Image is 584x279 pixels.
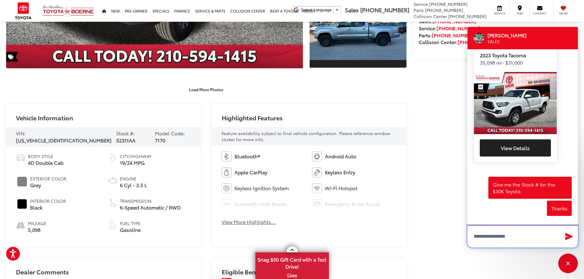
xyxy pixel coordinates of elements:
a: [PHONE_NUMBER] [458,38,501,45]
span: Android Auto [325,153,356,160]
span: Feature availability subject to final vehicle configuration. Please reference window sticker for ... [222,130,390,142]
span: Service [493,11,506,15]
span: Select Language [301,8,332,12]
button: View vehicle details [480,139,551,156]
span: 4D Double Cab [28,159,63,166]
span: Mileage [28,220,46,226]
img: Vehicle Image [474,72,557,134]
a: [PHONE_NUMBER] [432,32,475,39]
strong: Collision Center: [419,38,501,45]
a: Terms [551,224,561,229]
p: [PERSON_NAME] [487,32,527,39]
i: mileage icon [16,220,25,229]
div: Serviced by . Use is subject to [474,224,572,232]
a: Select Language​ [301,8,339,12]
span: VIN: [16,130,26,137]
img: Fuel Economy [108,153,118,163]
span: Black [30,204,66,211]
span: ▼ [335,8,339,12]
span: Collision Center [414,13,447,19]
span: #808080 [17,177,27,187]
img: Keyless Entry [312,168,322,177]
button: Send Message [563,230,576,243]
span: Special [6,52,18,62]
span: 19/24 MPG [120,159,151,166]
span: [PHONE_NUMBER] [429,1,468,7]
img: Bluetooth® [222,152,231,161]
button: Load More Photos [185,84,227,95]
span: [PHONE_NUMBER] [448,13,487,19]
strong: 2023 Toyota Tacoma [480,52,551,58]
button: View More Highlights... [222,218,276,225]
span: Saved [557,11,570,15]
span: Snag $50 Gift Card with a Test Drive! [256,253,328,272]
i: • [502,58,504,66]
span: [US_VEHICLE_IDENTIFICATION_NUMBER] [16,137,112,144]
span: Parts [414,7,424,13]
img: Vic Vaughan Toyota of Boerne [42,5,94,17]
img: Keyless Ignition System [222,183,231,193]
span: #000000 [17,199,27,209]
img: Wi-Fi Hotspot [312,183,322,193]
div: Thanks [547,201,572,216]
span: Interior Color [30,198,66,204]
h2: Highlighted Features [222,114,283,121]
a: [PHONE_NUMBER] [437,25,480,32]
div: Give me the Stock # for the $30K Toyota [488,177,572,199]
a: Gubagoo [505,224,521,229]
h2: Vehicle Information [16,114,73,121]
span: Service [414,1,428,7]
span: Stock #: [116,130,135,137]
span: Exterior Color [30,175,67,182]
span: 35,098 mi [480,59,502,66]
p: SALES [487,39,527,44]
span: [PHONE_NUMBER] [360,6,409,14]
div: Operator Image [474,33,484,43]
span: Gasoline [120,226,141,233]
span: Apple CarPlay [235,169,267,176]
span: Contact [533,11,547,15]
span: ​ [333,8,334,12]
span: 5,098 [28,226,46,233]
span: Engine [120,175,147,182]
span: 6 Cyl - 3.5 L [120,182,147,189]
span: Transmission [120,198,181,204]
div: Close [558,254,578,273]
span: Sales [345,6,359,14]
span: Model Code: [155,130,185,137]
strong: Parts: [419,32,475,39]
span: [PHONE_NUMBER] [425,7,463,13]
p: $ [480,52,551,66]
div: Operator Name [487,32,534,39]
span: 7170 [155,137,165,144]
span: Fuel Type [120,220,141,226]
span: Keyless Entry [325,169,355,176]
span: City/Highway [120,153,151,159]
span: Body Style [28,153,63,159]
button: Toggle Chat Window [558,254,578,273]
span: Bluetooth® [235,153,260,160]
img: Apple CarPlay [222,168,231,177]
textarea: Type your message [468,225,578,247]
span: 6-Speed Automatic / RWD [120,204,181,211]
h2: Eligible Benefits [222,268,396,278]
img: 2023 Toyota Tacoma SR5 V6 [308,4,407,60]
img: Android Auto [312,152,322,161]
span: 52311AA [116,137,136,144]
div: Operator Title [487,39,534,44]
strong: Service: [419,25,480,32]
span: Grey [30,182,67,189]
span: Map [513,11,526,15]
span: 31,000 [508,59,523,66]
